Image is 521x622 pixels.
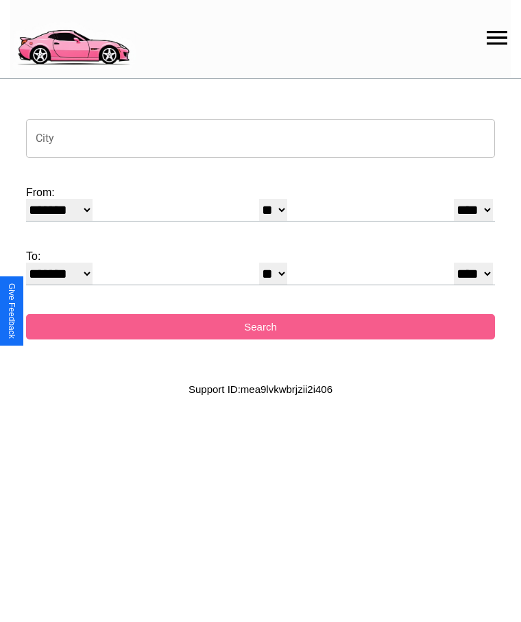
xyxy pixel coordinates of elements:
p: Support ID: mea9lvkwbrjzii2i406 [189,380,332,398]
button: Search [26,314,495,339]
label: To: [26,250,495,263]
label: From: [26,187,495,199]
div: Give Feedback [7,283,16,339]
img: logo [10,7,136,69]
